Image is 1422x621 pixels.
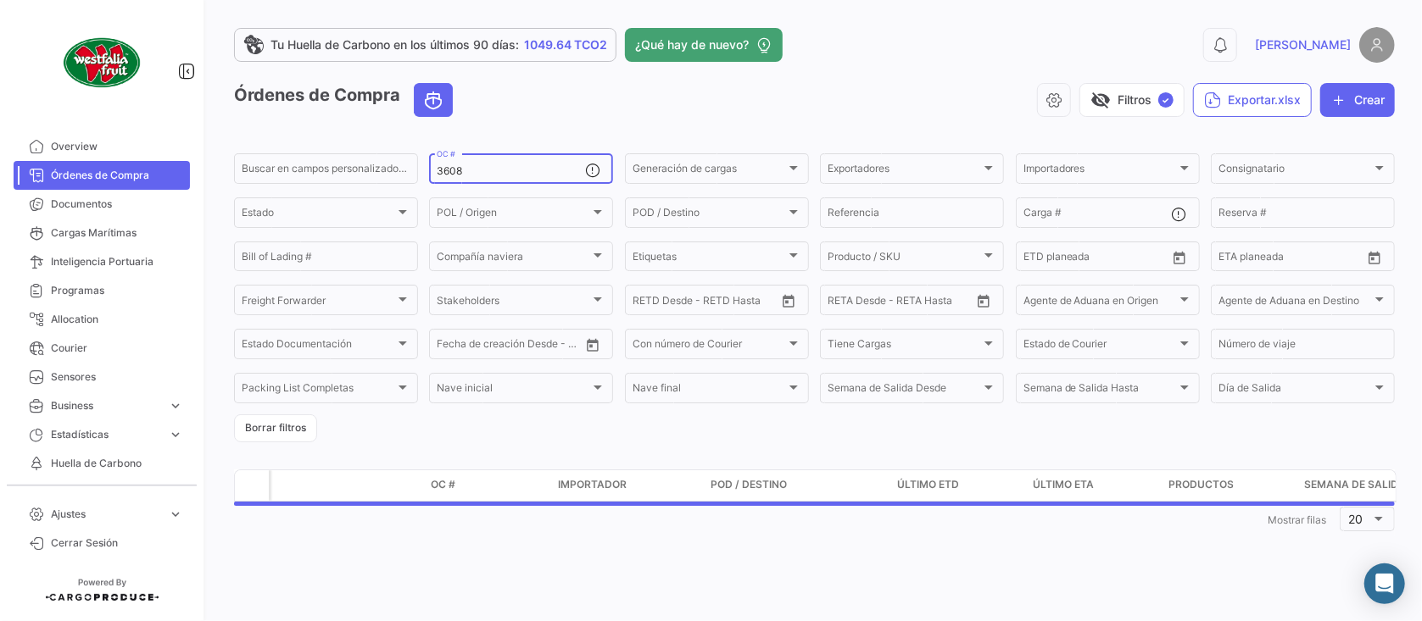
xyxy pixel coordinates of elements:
span: Etiquetas [633,253,786,265]
span: Tu Huella de Carbono en los últimos 90 días: [270,36,519,53]
span: Ajustes [51,507,161,522]
input: Hasta [479,341,547,352]
span: Estado [242,209,395,221]
span: Con número de Courier [633,341,786,352]
span: Nave inicial [437,385,590,396]
input: Desde [437,341,467,352]
input: Desde [828,297,858,308]
span: Overview [51,139,183,154]
span: Documentos [51,197,183,212]
span: OC # [431,477,455,492]
span: Semana de Salida [1304,477,1406,492]
span: Estado de Courier [1023,341,1177,352]
span: Estado Documentación [242,341,395,352]
a: Tu Huella de Carbono en los últimos 90 días:1049.64 TCO2 [234,28,616,62]
span: Cerrar Sesión [51,535,183,551]
span: Stakeholders [437,297,590,308]
span: [PERSON_NAME] [1255,36,1351,53]
span: Programas [51,283,183,298]
span: 1049.64 TCO2 [524,36,607,53]
span: Packing List Completas [242,385,395,396]
button: Open calendar [971,288,996,313]
datatable-header-cell: Último ETA [1026,470,1162,501]
button: Exportar.xlsx [1193,83,1312,117]
a: Overview [14,132,190,161]
img: placeholder-user.png [1359,27,1395,63]
a: Programas [14,276,190,305]
button: Open calendar [776,288,801,313]
input: Hasta [675,297,743,308]
span: Huella de Carbono [51,456,183,471]
input: Desde [1023,253,1054,265]
span: Día de Salida [1218,385,1372,396]
button: Ocean [415,84,452,116]
span: Business [51,398,161,413]
span: Productos [1168,477,1234,492]
span: visibility_off [1090,90,1111,110]
span: Agente de Aduana en Origen [1023,297,1177,308]
span: Último ETA [1033,477,1094,492]
span: Estadísticas [51,427,161,442]
span: Órdenes de Compra [51,168,183,183]
span: Agente de Aduana en Destino [1218,297,1372,308]
a: Huella de Carbono [14,449,190,478]
span: Producto / SKU [828,253,981,265]
span: Último ETD [897,477,959,492]
button: Crear [1320,83,1395,117]
datatable-header-cell: Modo de Transporte [271,470,314,501]
input: Desde [633,297,663,308]
span: Allocation [51,312,183,327]
span: Importador [558,477,627,492]
span: Consignatario [1218,165,1372,177]
span: Inteligencia Portuaria [51,254,183,269]
datatable-header-cell: Importador [551,470,704,501]
button: Borrar filtros [234,414,317,442]
span: expand_more [168,398,183,413]
span: Nave final [633,385,786,396]
button: Open calendar [1167,245,1192,270]
a: Allocation [14,305,190,334]
a: Documentos [14,190,190,219]
span: expand_more [168,507,183,522]
span: Importadores [1023,165,1177,177]
span: ✓ [1158,92,1174,108]
span: Freight Forwarder [242,297,395,308]
span: Sensores [51,369,183,385]
input: Hasta [1261,253,1329,265]
span: Semana de Salida Desde [828,385,981,396]
a: Courier [14,334,190,363]
datatable-header-cell: POD / Destino [704,470,890,501]
datatable-header-cell: OC # [424,470,551,501]
a: Inteligencia Portuaria [14,247,190,276]
span: Semana de Salida Hasta [1023,385,1177,396]
span: 20 [1349,512,1363,526]
button: Open calendar [580,332,605,358]
span: POD / Destino [633,209,786,221]
button: ¿Qué hay de nuevo? [625,28,783,62]
span: Cargas Marítimas [51,225,183,241]
img: client-50.png [59,20,144,105]
datatable-header-cell: Último ETD [890,470,1026,501]
span: POD / Destino [711,477,787,492]
input: Hasta [870,297,938,308]
button: visibility_offFiltros✓ [1079,83,1185,117]
datatable-header-cell: Productos [1162,470,1297,501]
span: Generación de cargas [633,165,786,177]
a: Cargas Marítimas [14,219,190,247]
span: Compañía naviera [437,253,590,265]
div: Abrir Intercom Messenger [1364,563,1405,604]
span: Tiene Cargas [828,341,981,352]
span: expand_more [168,427,183,442]
datatable-header-cell: Estado Doc. [314,470,424,501]
a: Sensores [14,363,190,391]
span: Courier [51,341,183,356]
span: Mostrar filas [1268,513,1326,526]
button: Open calendar [1362,245,1387,270]
a: Órdenes de Compra [14,161,190,190]
input: Hasta [1066,253,1134,265]
span: POL / Origen [437,209,590,221]
span: Exportadores [828,165,981,177]
h3: Órdenes de Compra [234,83,458,117]
input: Desde [1218,253,1249,265]
span: ¿Qué hay de nuevo? [635,36,749,53]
